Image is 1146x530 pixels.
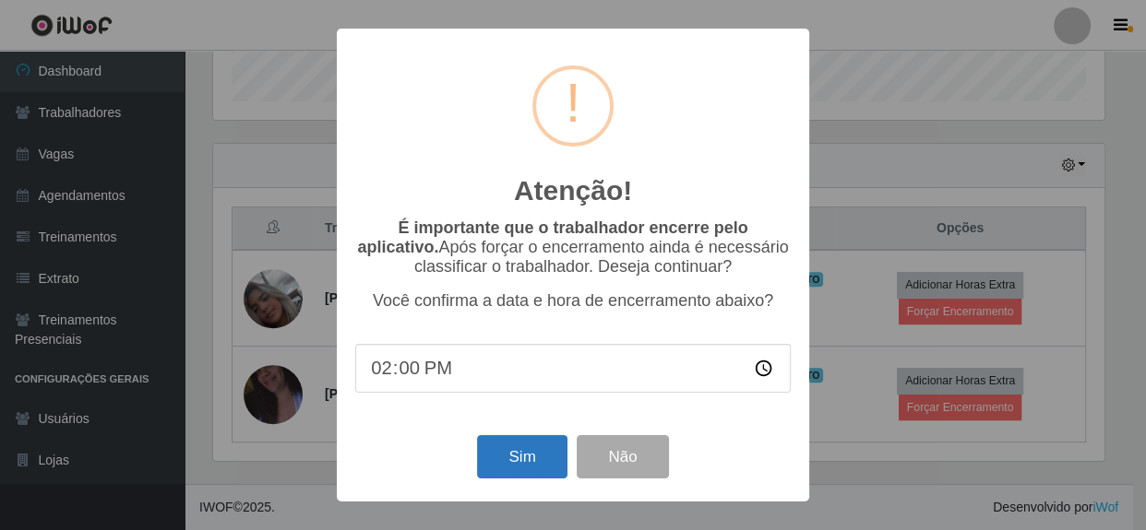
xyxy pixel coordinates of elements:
p: Você confirma a data e hora de encerramento abaixo? [355,291,791,311]
button: Não [577,435,668,478]
h2: Atenção! [514,174,632,207]
button: Sim [477,435,567,478]
b: É importante que o trabalhador encerre pelo aplicativo. [357,218,747,256]
p: Após forçar o encerramento ainda é necessário classificar o trabalhador. Deseja continuar? [355,218,791,277]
